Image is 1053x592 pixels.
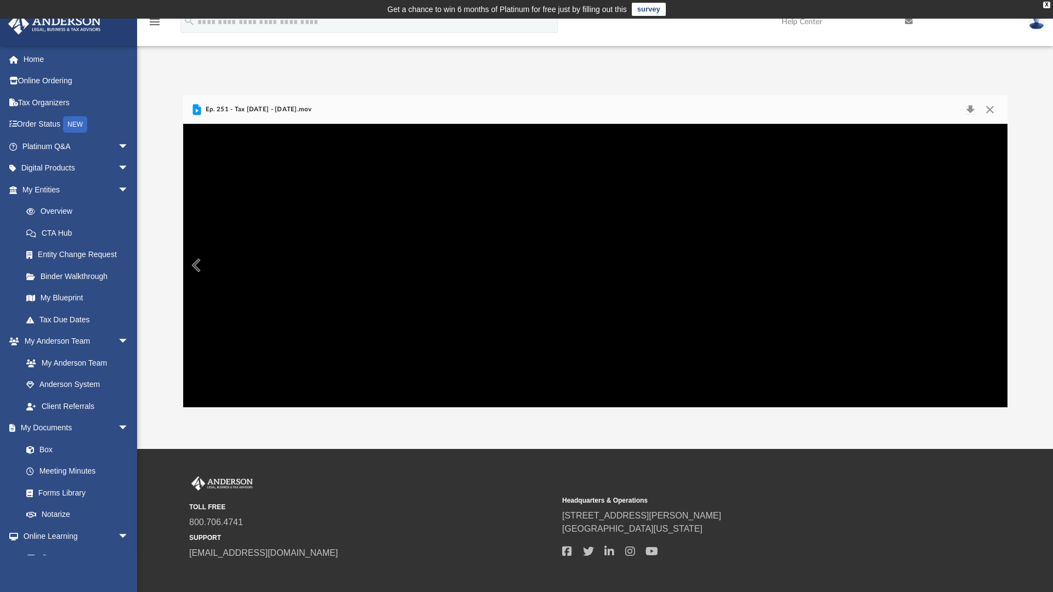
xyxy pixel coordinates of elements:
[15,352,134,374] a: My Anderson Team
[632,3,666,16] a: survey
[8,417,140,439] a: My Documentsarrow_drop_down
[1043,2,1050,8] div: close
[148,21,161,29] a: menu
[15,395,140,417] a: Client Referrals
[148,15,161,29] i: menu
[15,309,145,331] a: Tax Due Dates
[189,476,255,491] img: Anderson Advisors Platinum Portal
[183,250,207,281] button: Previous File
[63,116,87,133] div: NEW
[8,70,145,92] a: Online Ordering
[189,502,554,512] small: TOLL FREE
[15,374,140,396] a: Anderson System
[5,13,104,35] img: Anderson Advisors Platinum Portal
[15,201,145,223] a: Overview
[203,105,312,115] span: Ep. 251 - Tax [DATE] - [DATE].mov
[980,102,1000,117] button: Close
[118,179,140,201] span: arrow_drop_down
[8,48,145,70] a: Home
[15,439,134,460] a: Box
[8,157,145,179] a: Digital Productsarrow_drop_down
[961,102,981,117] button: Download
[15,287,140,309] a: My Blueprint
[562,496,927,505] small: Headquarters & Operations
[15,547,140,569] a: Courses
[562,524,703,533] a: [GEOGRAPHIC_DATA][US_STATE]
[183,124,1007,407] div: File preview
[1028,14,1045,30] img: User Pic
[118,157,140,180] span: arrow_drop_down
[8,92,145,113] a: Tax Organizers
[15,460,140,482] a: Meeting Minutes
[8,113,145,136] a: Order StatusNEW
[8,331,140,352] a: My Anderson Teamarrow_drop_down
[189,517,243,527] a: 800.706.4741
[15,222,145,244] a: CTA Hub
[15,482,134,504] a: Forms Library
[15,244,145,266] a: Entity Change Request
[8,135,145,157] a: Platinum Q&Aarrow_drop_down
[189,548,338,557] a: [EMAIL_ADDRESS][DOMAIN_NAME]
[8,525,140,547] a: Online Learningarrow_drop_down
[183,15,195,27] i: search
[562,511,721,520] a: [STREET_ADDRESS][PERSON_NAME]
[8,179,145,201] a: My Entitiesarrow_drop_down
[387,3,627,16] div: Get a chance to win 6 months of Platinum for free just by filling out this
[15,504,140,526] a: Notarize
[183,95,1007,407] div: Preview
[118,135,140,158] span: arrow_drop_down
[189,533,554,543] small: SUPPORT
[118,417,140,440] span: arrow_drop_down
[15,265,145,287] a: Binder Walkthrough
[118,525,140,548] span: arrow_drop_down
[118,331,140,353] span: arrow_drop_down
